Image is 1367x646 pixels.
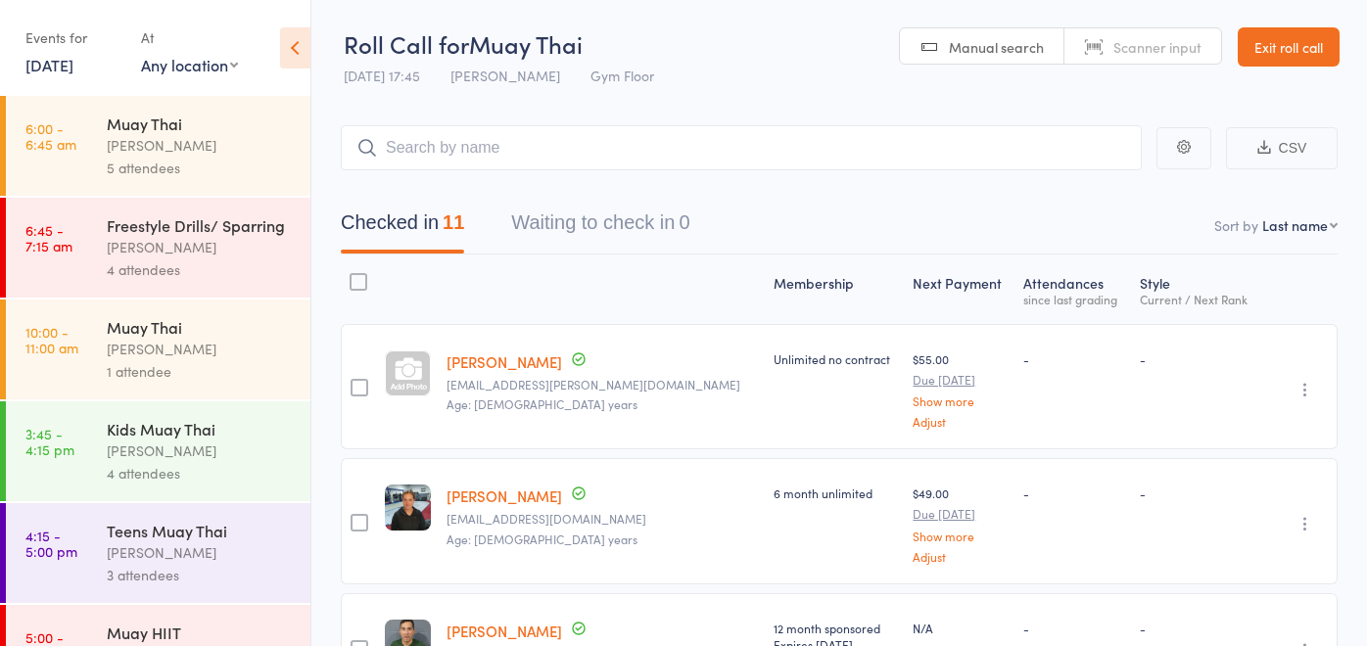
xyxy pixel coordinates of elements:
[6,503,310,603] a: 4:15 -5:00 pmTeens Muay Thai[PERSON_NAME]3 attendees
[107,214,294,236] div: Freestyle Drills/ Sparring
[766,263,906,315] div: Membership
[25,22,121,54] div: Events for
[141,54,238,75] div: Any location
[107,360,294,383] div: 1 attendee
[590,66,654,85] span: Gym Floor
[447,531,637,547] span: Age: [DEMOGRAPHIC_DATA] years
[774,350,898,367] div: Unlimited no contract
[774,484,898,501] div: 6 month unlimited
[6,96,310,196] a: 6:00 -6:45 amMuay Thai[PERSON_NAME]5 attendees
[1113,37,1202,57] span: Scanner input
[25,222,72,254] time: 6:45 - 7:15 am
[511,202,689,254] button: Waiting to check in0
[450,66,560,85] span: [PERSON_NAME]
[385,484,431,531] img: image1724702049.png
[1140,350,1254,367] div: -
[913,373,1008,387] small: Due [DATE]
[344,66,420,85] span: [DATE] 17:45
[1238,27,1340,67] a: Exit roll call
[1023,484,1123,501] div: -
[447,621,562,641] a: [PERSON_NAME]
[107,338,294,360] div: [PERSON_NAME]
[6,198,310,298] a: 6:45 -7:15 amFreestyle Drills/ Sparring[PERSON_NAME]4 attendees
[1023,620,1123,636] div: -
[107,258,294,281] div: 4 attendees
[469,27,583,60] span: Muay Thai
[1214,215,1258,235] label: Sort by
[447,378,758,392] small: Jazza.colwell@gmail.com
[25,54,73,75] a: [DATE]
[447,512,758,526] small: lexiedmuir@icloud.com
[913,507,1008,521] small: Due [DATE]
[107,622,294,643] div: Muay HIIT
[141,22,238,54] div: At
[1132,263,1262,315] div: Style
[25,528,77,559] time: 4:15 - 5:00 pm
[25,120,76,152] time: 6:00 - 6:45 am
[447,395,637,412] span: Age: [DEMOGRAPHIC_DATA] years
[949,37,1044,57] span: Manual search
[6,401,310,501] a: 3:45 -4:15 pmKids Muay Thai[PERSON_NAME]4 attendees
[6,300,310,399] a: 10:00 -11:00 amMuay Thai[PERSON_NAME]1 attendee
[341,125,1142,170] input: Search by name
[1023,350,1123,367] div: -
[1140,620,1254,636] div: -
[1140,293,1254,305] div: Current / Next Rank
[913,530,1008,542] a: Show more
[107,439,294,462] div: [PERSON_NAME]
[107,541,294,564] div: [PERSON_NAME]
[1015,263,1131,315] div: Atten­dances
[107,462,294,484] div: 4 attendees
[1140,484,1254,501] div: -
[107,236,294,258] div: [PERSON_NAME]
[107,520,294,541] div: Teens Muay Thai
[107,134,294,157] div: [PERSON_NAME]
[913,550,1008,563] a: Adjust
[107,157,294,179] div: 5 attendees
[1262,215,1328,235] div: Last name
[905,263,1015,315] div: Next Payment
[679,211,689,233] div: 0
[1226,127,1338,169] button: CSV
[447,485,562,506] a: [PERSON_NAME]
[913,620,1008,636] div: N/A
[1023,293,1123,305] div: since last grading
[913,415,1008,428] a: Adjust
[341,202,464,254] button: Checked in11
[107,418,294,439] div: Kids Muay Thai
[107,564,294,586] div: 3 attendees
[107,316,294,338] div: Muay Thai
[443,211,464,233] div: 11
[913,484,1008,562] div: $49.00
[913,394,1008,407] a: Show more
[25,324,78,355] time: 10:00 - 11:00 am
[344,27,469,60] span: Roll Call for
[447,351,562,372] a: [PERSON_NAME]
[107,113,294,134] div: Muay Thai
[25,426,74,457] time: 3:45 - 4:15 pm
[913,350,1008,428] div: $55.00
